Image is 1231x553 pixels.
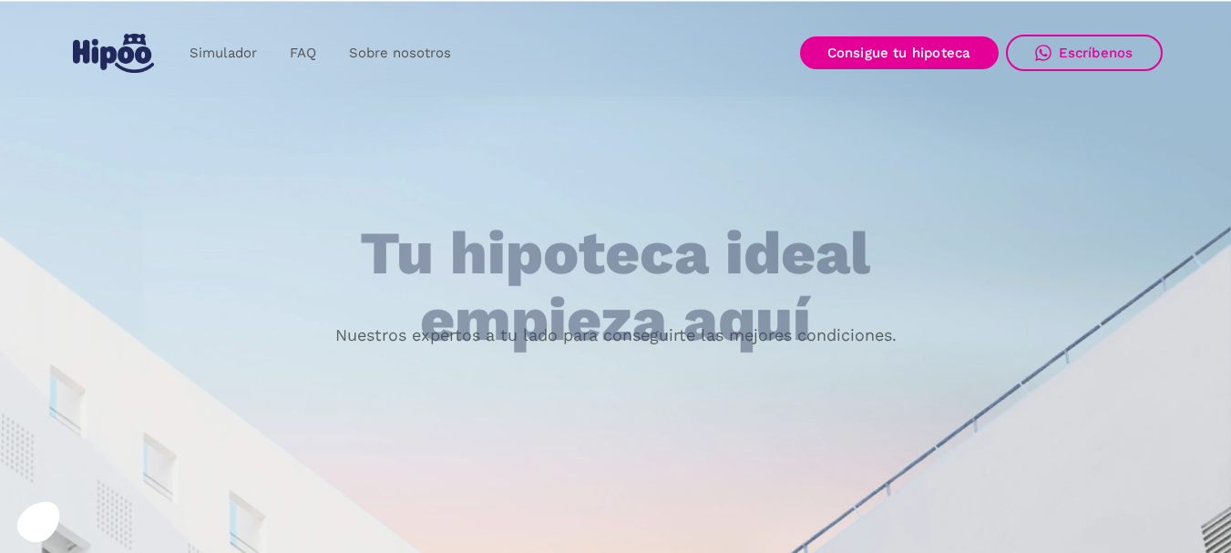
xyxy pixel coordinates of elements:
[333,36,467,71] a: Sobre nosotros
[1059,45,1134,61] div: Escríbenos
[800,36,999,69] a: Consigue tu hipoteca
[270,220,960,353] h1: Tu hipoteca ideal empieza aquí
[1006,35,1163,71] a: Escríbenos
[173,36,273,71] a: Simulador
[273,36,333,71] a: FAQ
[69,26,159,80] a: home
